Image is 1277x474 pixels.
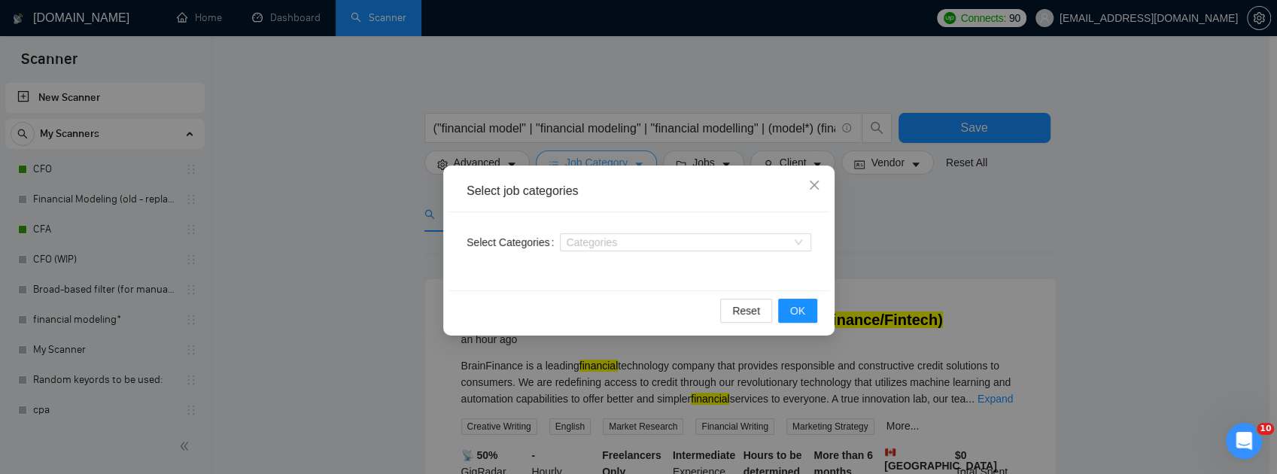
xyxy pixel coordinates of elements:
[720,299,772,323] button: Reset
[467,230,560,254] label: Select Categories
[789,302,804,319] span: OK
[467,183,811,199] div: Select job categories
[1226,423,1262,459] iframe: Intercom live chat
[732,302,760,319] span: Reset
[777,299,816,323] button: OK
[808,179,820,191] span: close
[1257,423,1274,435] span: 10
[794,166,835,206] button: Close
